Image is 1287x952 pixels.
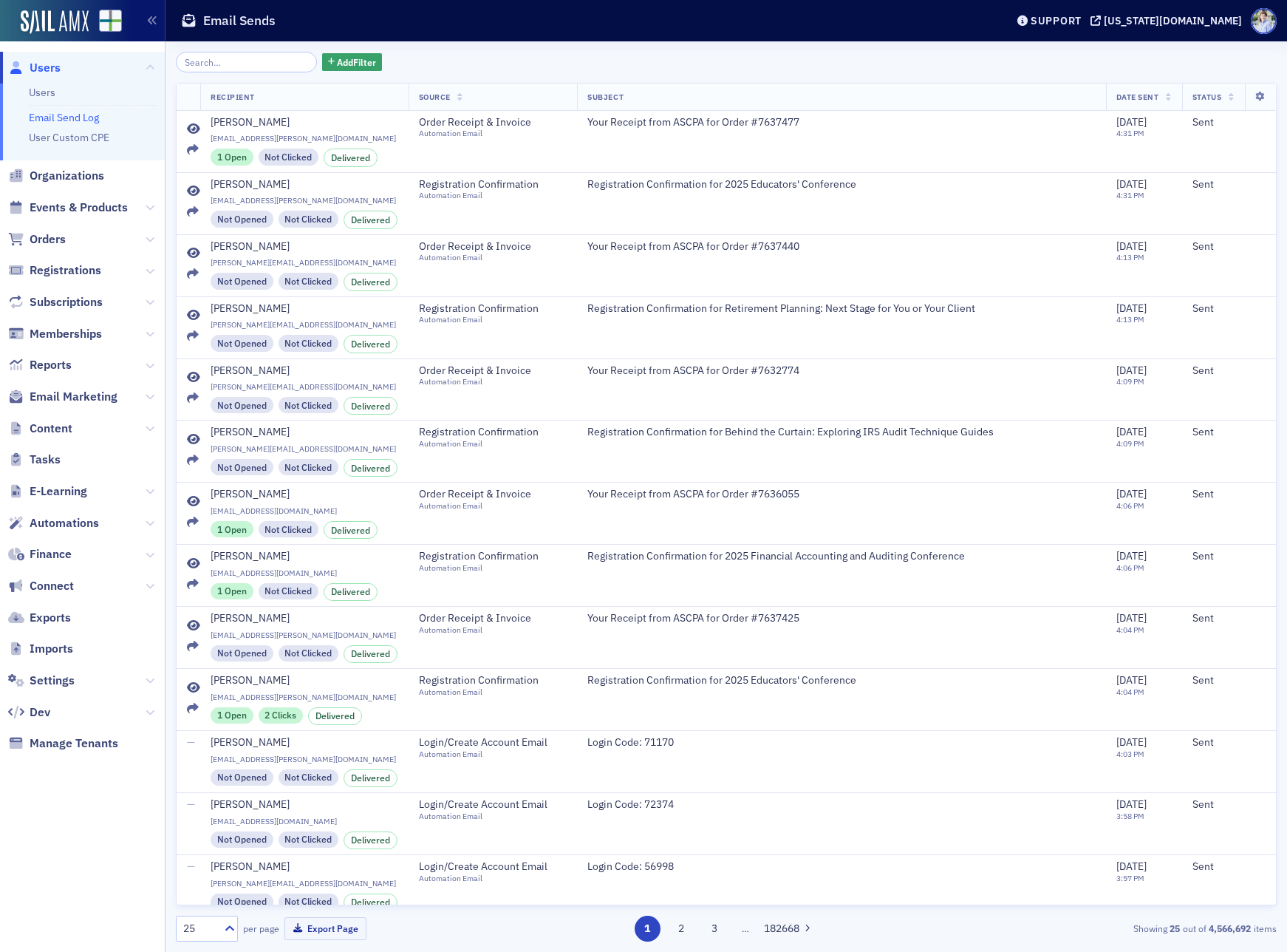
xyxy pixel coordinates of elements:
a: [PERSON_NAME] [211,550,397,563]
span: [EMAIL_ADDRESS][PERSON_NAME][DOMAIN_NAME] [211,630,397,640]
time: 4:06 PM [1116,500,1144,511]
a: Email Send Log [29,111,99,124]
span: Events & Products [30,200,128,216]
span: — [187,860,195,873]
span: [DATE] [1116,735,1147,749]
div: Automation Email [419,749,553,759]
div: Not Clicked [259,583,319,599]
span: [EMAIL_ADDRESS][DOMAIN_NAME] [211,568,397,578]
div: Sent [1192,550,1266,563]
div: Delivered [344,894,397,911]
span: Your Receipt from ASCPA for Order #7637425 [587,612,799,625]
span: [DATE] [1116,673,1147,687]
a: Registration ConfirmationAutomation Email [419,302,567,325]
a: Login/Create Account EmailAutomation Email [419,860,567,883]
button: 1 [635,916,660,942]
div: Not Opened [211,397,273,413]
a: Registrations [8,262,101,279]
a: Login/Create Account EmailAutomation Email [419,798,567,821]
span: [DATE] [1116,364,1147,377]
div: 1 Open [211,707,253,724]
div: Delivered [324,583,378,601]
div: Automation Email [419,377,553,387]
span: [EMAIL_ADDRESS][PERSON_NAME][DOMAIN_NAME] [211,693,397,702]
span: Source [419,92,451,102]
div: Automation Email [419,315,553,324]
a: [PERSON_NAME] [211,488,397,501]
span: Your Receipt from ASCPA for Order #7632774 [587,364,799,378]
label: per page [243,922,279,935]
span: Date Sent [1116,92,1159,102]
div: Automation Email [419,501,553,511]
div: [PERSON_NAME] [211,488,290,501]
span: Registration Confirmation for 2025 Educators' Conference [587,178,856,191]
div: Not Clicked [279,273,339,289]
a: User Custom CPE [29,131,109,144]
a: [PERSON_NAME] [211,178,397,191]
a: Login/Create Account EmailAutomation Email [419,736,567,759]
span: [EMAIL_ADDRESS][PERSON_NAME][DOMAIN_NAME] [211,134,397,143]
a: Orders [8,231,66,248]
span: [PERSON_NAME][EMAIL_ADDRESS][DOMAIN_NAME] [211,258,397,268]
button: 182668 [764,916,790,942]
span: Registration Confirmation for Retirement Planning: Next Stage for You or Your Client [587,302,975,316]
time: 3:57 PM [1116,873,1144,883]
div: Sent [1192,364,1266,378]
a: Order Receipt & InvoiceAutomation Email [419,364,567,387]
a: Events & Products [8,200,128,216]
a: Manage Tenants [8,735,118,752]
div: [PERSON_NAME] [211,860,290,874]
span: Finance [30,546,72,562]
div: [PERSON_NAME] [211,798,290,812]
span: Your Receipt from ASCPA for Order #7637477 [587,116,799,129]
div: Not Opened [211,273,273,289]
a: Settings [8,673,75,689]
span: Imports [30,641,73,657]
span: [DATE] [1116,302,1147,315]
div: Sent [1192,674,1266,687]
a: Order Receipt & InvoiceAutomation Email [419,488,567,511]
span: Order Receipt & Invoice [419,240,553,254]
button: 2 [668,916,694,942]
span: Order Receipt & Invoice [419,612,553,625]
a: [PERSON_NAME] [211,240,397,254]
span: Organizations [30,168,104,184]
a: Registration ConfirmationAutomation Email [419,550,567,573]
a: [PERSON_NAME] [211,302,397,316]
a: E-Learning [8,483,87,500]
div: [PERSON_NAME] [211,550,290,563]
div: 2 Clicks [259,707,304,724]
a: Dev [8,704,50,721]
span: [DATE] [1116,425,1147,438]
time: 4:13 PM [1116,252,1144,262]
a: Registration ConfirmationAutomation Email [419,178,567,201]
div: Not Opened [211,769,273,786]
a: Connect [8,578,74,594]
div: Sent [1192,240,1266,254]
span: … [735,922,756,935]
span: — [187,798,195,811]
span: Login/Create Account Email [419,736,553,749]
div: 25 [183,921,216,936]
a: [PERSON_NAME] [211,674,397,687]
div: Not Opened [211,211,273,227]
a: Users [8,60,61,76]
h1: Email Sends [203,12,276,30]
a: Email Marketing [8,389,117,405]
div: 1 Open [211,149,253,165]
img: SailAMX [21,10,89,34]
div: [PERSON_NAME] [211,302,290,316]
span: Registration Confirmation [419,426,553,439]
div: [PERSON_NAME] [211,736,290,749]
div: [PERSON_NAME] [211,178,290,191]
div: Sent [1192,178,1266,191]
div: [PERSON_NAME] [211,674,290,687]
div: Not Opened [211,645,273,662]
time: 4:06 PM [1116,562,1144,573]
span: Registration Confirmation for 2025 Financial Accounting and Auditing Conference [587,550,965,563]
a: [PERSON_NAME] [211,426,397,439]
div: Delivered [344,459,397,477]
div: Delivered [308,707,362,725]
a: [PERSON_NAME] [211,860,397,874]
span: Login/Create Account Email [419,860,553,874]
